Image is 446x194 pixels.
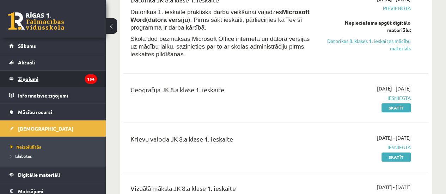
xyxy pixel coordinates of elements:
span: Sākums [18,43,36,49]
a: Skatīt [381,103,411,112]
div: Ģeogrāfija JK 8.a klase 1. ieskaite [130,85,314,98]
a: Aktuāli [9,54,97,70]
span: [DATE] - [DATE] [377,183,411,191]
a: Mācību resursi [9,104,97,120]
a: Ziņojumi154 [9,71,97,87]
span: Iesniegta [324,94,411,102]
a: Sākums [9,38,97,54]
span: Mācību resursi [18,109,52,115]
div: Krievu valoda JK 8.a klase 1. ieskaite [130,134,314,147]
a: Rīgas 1. Tālmācības vidusskola [8,12,64,30]
span: Aktuāli [18,59,35,65]
span: Iesniegta [324,144,411,151]
a: Skatīt [381,152,411,162]
a: Neizpildītās [11,144,99,150]
span: Neizpildītās [11,144,41,150]
span: Datorikas 1. ieskaitē praktiskā darba veikšanai vajadzēs ( ). Pirms sākt ieskaiti, pārliecinies k... [130,8,310,31]
span: Pievienota [324,5,411,12]
a: Izlabotās [11,153,99,159]
a: Digitālie materiāli [9,167,97,183]
legend: Ziņojumi [18,71,97,87]
span: Izlabotās [11,153,32,159]
a: Datorikas 8. klases 1. ieskaites mācību materiāls [324,37,411,52]
span: [DATE] - [DATE] [377,134,411,142]
div: Nepieciešams apgūt digitālo materiālu: [324,19,411,34]
span: Digitālie materiāli [18,171,60,178]
span: Skola dod bezmaksas Microsoft Office interneta un datora versijas uz mācību laiku, sazinieties pa... [130,35,310,58]
b: Microsoft Word [130,8,310,23]
a: Informatīvie ziņojumi [9,87,97,104]
b: datora versiju [148,16,188,23]
i: 154 [85,74,97,84]
a: [DEMOGRAPHIC_DATA] [9,120,97,137]
span: [DATE] - [DATE] [377,85,411,92]
legend: Informatīvie ziņojumi [18,87,97,104]
span: [DEMOGRAPHIC_DATA] [18,125,73,132]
